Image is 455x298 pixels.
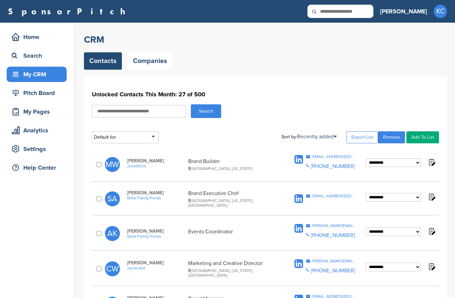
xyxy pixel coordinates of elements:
[105,261,120,276] span: CW
[92,131,159,143] div: Default list
[92,88,439,100] h1: Unlocked Contacts This Month: 27 of 500
[128,52,173,70] a: Companies
[312,155,356,159] div: [EMAIL_ADDRESS][DOMAIN_NAME]
[127,228,185,234] span: [PERSON_NAME]
[188,268,279,278] div: [GEOGRAPHIC_DATA], [US_STATE], [GEOGRAPHIC_DATA]
[427,262,436,271] img: Notes
[127,196,185,200] a: Siete Family Foods
[10,106,67,118] div: My Pages
[10,68,67,80] div: My CRM
[127,158,185,164] span: [PERSON_NAME]
[434,5,447,18] span: KC
[191,104,221,118] button: Search
[188,158,279,171] div: Brand Builder
[427,158,436,166] img: Notes
[105,157,120,172] span: MW
[380,7,427,16] h3: [PERSON_NAME]
[105,191,120,206] span: SA
[188,260,279,278] div: Marketing and Creative Director
[312,259,356,263] div: [PERSON_NAME][EMAIL_ADDRESS][DOMAIN_NAME]
[8,7,130,16] a: SponsorPitch
[380,4,427,19] a: [PERSON_NAME]
[7,141,67,157] a: Settings
[427,227,436,235] img: Notes
[10,124,67,136] div: Analytics
[7,67,67,82] a: My CRM
[127,190,185,196] span: [PERSON_NAME]
[346,131,378,143] a: Export List
[378,131,405,143] a: Remove
[188,166,279,171] div: [GEOGRAPHIC_DATA], [US_STATE]
[10,50,67,62] div: Search
[84,34,447,46] h2: CRM
[105,226,120,241] span: AK
[188,228,279,239] div: Events Coordinator
[7,104,67,119] a: My Pages
[311,232,355,239] a: [PHONE_NUMBER]
[7,85,67,101] a: Pitch Board
[281,134,337,139] div: Sort by:
[127,234,185,239] a: Siete Family Foods
[312,194,356,198] div: [EMAIL_ADDRESS][DOMAIN_NAME]
[188,190,279,208] div: Brand Executive Chef
[127,260,185,266] span: [PERSON_NAME]
[427,193,436,201] img: Notes
[10,87,67,99] div: Pitch Board
[10,162,67,174] div: Help Center
[10,143,67,155] div: Settings
[127,164,185,168] a: JuneShine
[10,31,67,43] div: Home
[311,163,355,170] a: [PHONE_NUMBER]
[312,224,356,228] div: [PERSON_NAME][EMAIL_ADDRESS][PERSON_NAME][DOMAIN_NAME]
[7,123,67,138] a: Analytics
[7,160,67,175] a: Help Center
[84,52,122,70] a: Contacts
[406,131,439,143] a: Add To List
[127,266,185,270] a: JuiceLand
[188,198,279,208] div: [GEOGRAPHIC_DATA], [US_STATE], [GEOGRAPHIC_DATA]
[297,133,337,140] a: Recently added
[7,29,67,45] a: Home
[7,48,67,63] a: Search
[311,267,355,274] a: [PHONE_NUMBER]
